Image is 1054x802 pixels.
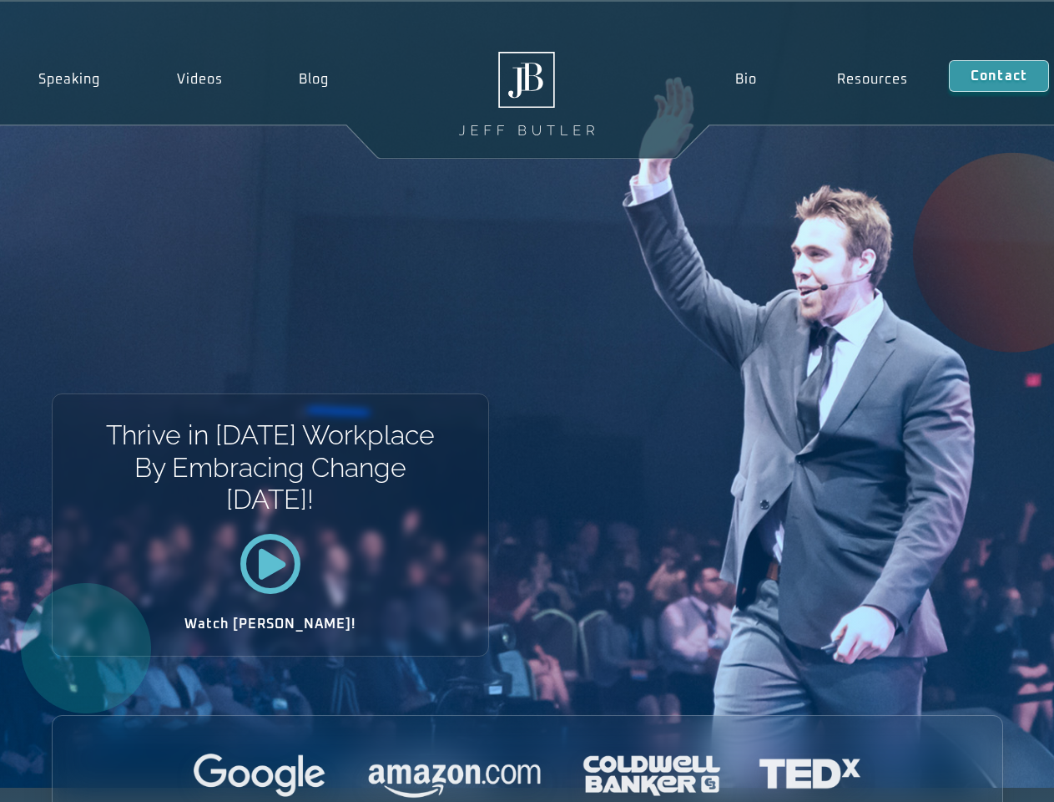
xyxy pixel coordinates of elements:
a: Bio [694,60,797,99]
h2: Watch [PERSON_NAME]! [111,617,430,631]
a: Blog [260,60,367,99]
a: Videos [139,60,261,99]
h1: Thrive in [DATE] Workplace By Embracing Change [DATE]! [104,419,436,515]
a: Contact [949,60,1049,92]
span: Contact [971,69,1027,83]
nav: Menu [694,60,948,99]
a: Resources [797,60,949,99]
